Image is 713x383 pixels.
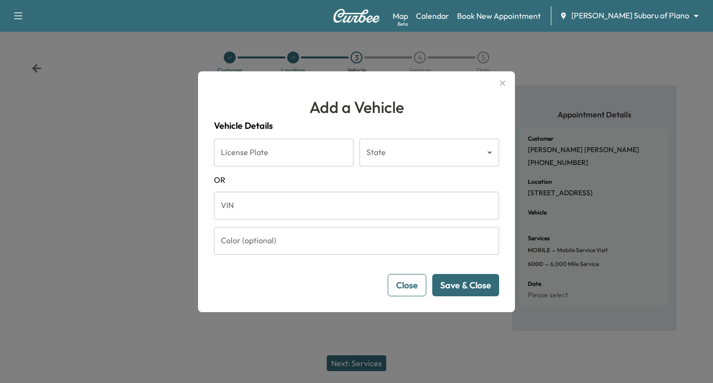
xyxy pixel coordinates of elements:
span: OR [214,174,499,186]
a: Book New Appointment [457,10,541,22]
h4: Vehicle Details [214,119,499,133]
span: [PERSON_NAME] Subaru of Plano [571,10,689,21]
a: MapBeta [393,10,408,22]
div: Beta [398,20,408,28]
button: Close [388,274,426,296]
a: Calendar [416,10,449,22]
button: Save & Close [432,274,499,296]
h1: Add a Vehicle [214,95,499,119]
img: Curbee Logo [333,9,380,23]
